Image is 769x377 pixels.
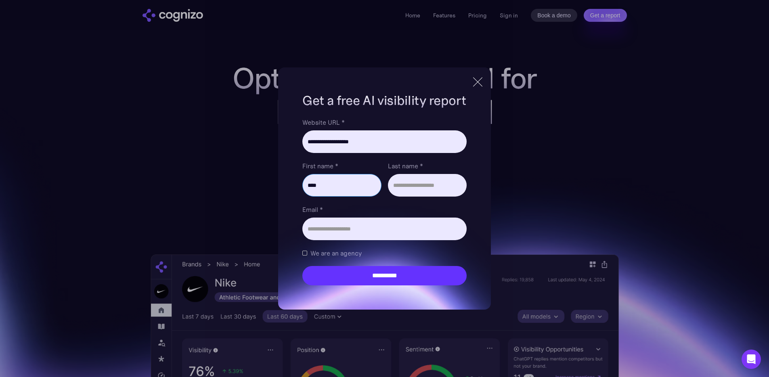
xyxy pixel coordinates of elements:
label: Email * [302,205,466,214]
label: Website URL * [302,117,466,127]
form: Brand Report Form [302,117,466,285]
div: Open Intercom Messenger [742,350,761,369]
h1: Get a free AI visibility report [302,92,466,109]
label: First name * [302,161,381,171]
span: We are an agency [310,248,362,258]
label: Last name * [388,161,467,171]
